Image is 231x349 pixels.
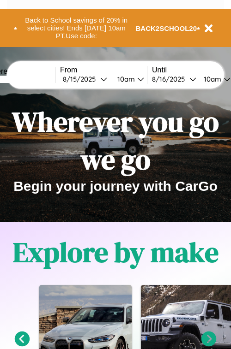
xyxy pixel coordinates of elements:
div: 8 / 16 / 2025 [152,75,189,83]
b: BACK2SCHOOL20 [136,24,197,32]
div: 8 / 15 / 2025 [63,75,100,83]
h1: Explore by make [13,233,219,271]
button: 10am [110,74,147,84]
div: 10am [199,75,224,83]
button: 8/15/2025 [60,74,110,84]
div: 10am [113,75,137,83]
label: From [60,66,147,74]
button: Back to School savings of 20% in select cities! Ends [DATE] 10am PT.Use code: [17,14,136,42]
